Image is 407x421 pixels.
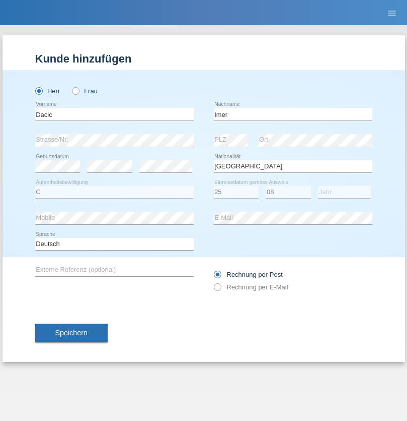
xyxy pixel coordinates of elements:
[35,52,372,65] h1: Kunde hinzufügen
[72,87,98,95] label: Frau
[72,87,78,94] input: Frau
[35,324,108,343] button: Speichern
[214,283,288,291] label: Rechnung per E-Mail
[214,271,220,283] input: Rechnung per Post
[214,283,220,296] input: Rechnung per E-Mail
[35,87,42,94] input: Herr
[382,10,402,16] a: menu
[55,329,88,337] span: Speichern
[214,271,283,278] label: Rechnung per Post
[35,87,60,95] label: Herr
[387,8,397,18] i: menu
